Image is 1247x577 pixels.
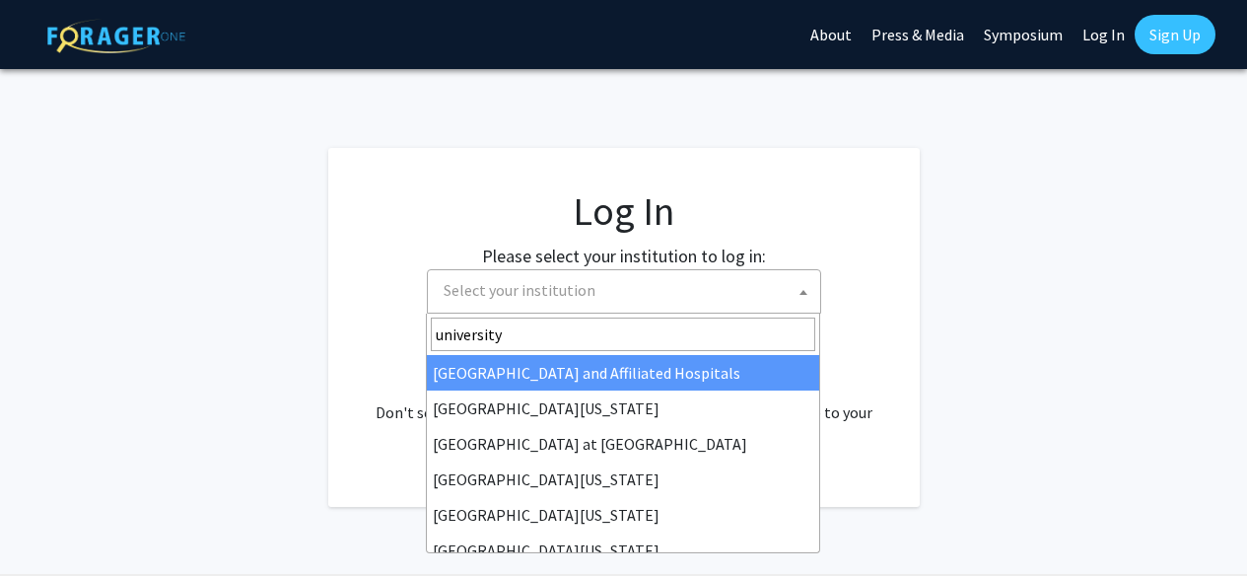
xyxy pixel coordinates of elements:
span: Select your institution [444,280,595,300]
li: [GEOGRAPHIC_DATA] at [GEOGRAPHIC_DATA] [427,426,819,462]
li: [GEOGRAPHIC_DATA][US_STATE] [427,533,819,568]
span: Select your institution [427,269,821,314]
label: Please select your institution to log in: [482,243,766,269]
input: Search [431,318,815,351]
a: Sign Up [1135,15,1215,54]
div: No account? . Don't see your institution? about bringing ForagerOne to your institution. [368,353,880,448]
li: [GEOGRAPHIC_DATA] and Affiliated Hospitals [427,355,819,391]
li: [GEOGRAPHIC_DATA][US_STATE] [427,462,819,497]
img: ForagerOne Logo [47,19,185,53]
li: [GEOGRAPHIC_DATA][US_STATE] [427,391,819,426]
li: [GEOGRAPHIC_DATA][US_STATE] [427,497,819,533]
span: Select your institution [436,270,820,311]
h1: Log In [368,187,880,235]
